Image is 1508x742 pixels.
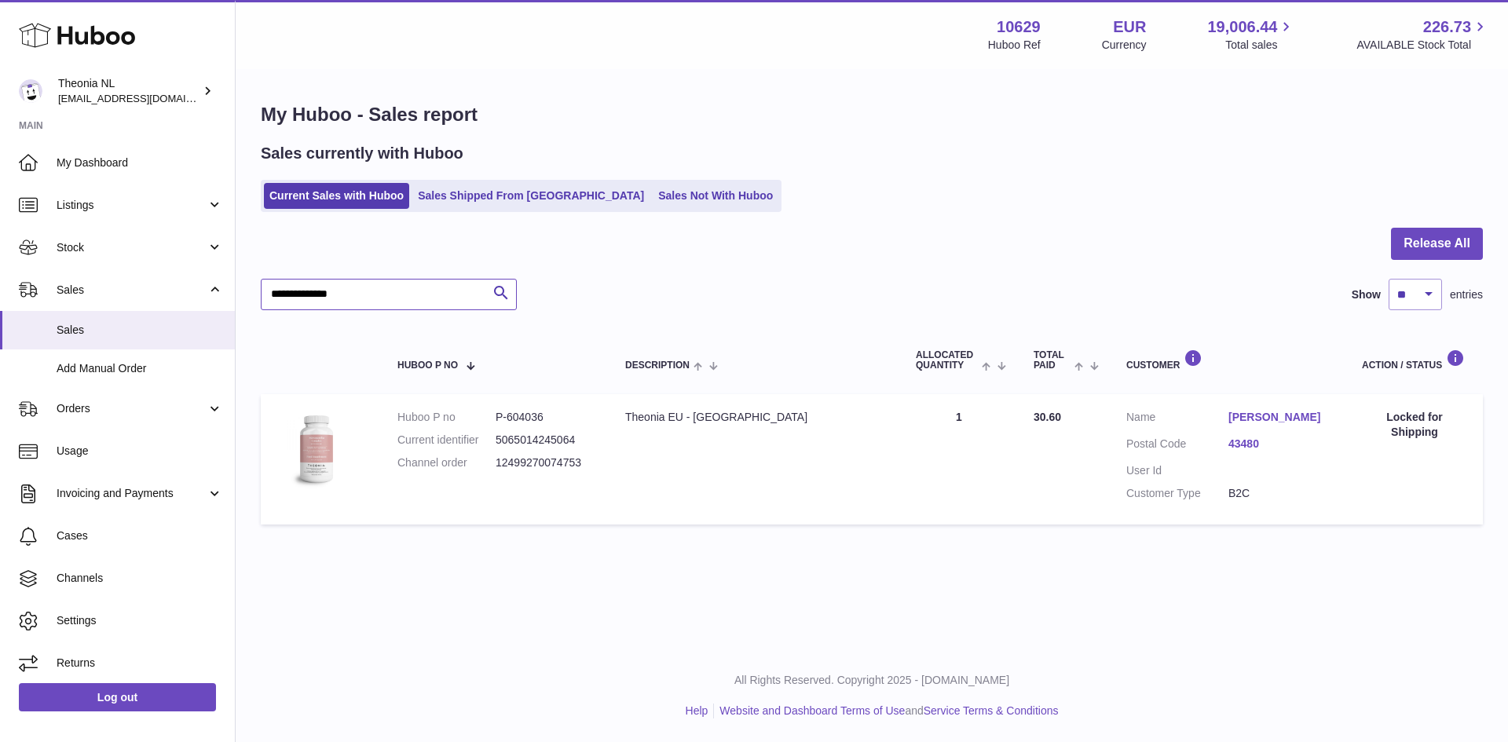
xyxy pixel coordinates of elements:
h1: My Huboo - Sales report [261,102,1483,127]
a: 43480 [1228,437,1330,451]
span: Invoicing and Payments [57,486,207,501]
dd: 12499270074753 [496,455,594,470]
span: Sales [57,283,207,298]
span: My Dashboard [57,155,223,170]
a: Current Sales with Huboo [264,183,409,209]
td: 1 [900,394,1018,525]
h2: Sales currently with Huboo [261,143,463,164]
a: Sales Not With Huboo [653,183,778,209]
dd: 5065014245064 [496,433,594,448]
span: Settings [57,613,223,628]
span: Huboo P no [397,360,458,371]
span: 19,006.44 [1207,16,1277,38]
span: Cases [57,528,223,543]
div: Customer [1126,349,1330,371]
dt: Current identifier [397,433,496,448]
strong: 10629 [997,16,1041,38]
a: Log out [19,683,216,711]
span: 226.73 [1423,16,1471,38]
span: Orders [57,401,207,416]
span: [EMAIL_ADDRESS][DOMAIN_NAME] [58,92,231,104]
span: Channels [57,571,223,586]
div: Huboo Ref [988,38,1041,53]
span: Description [625,360,690,371]
dt: Postal Code [1126,437,1228,455]
strong: EUR [1113,16,1146,38]
span: Add Manual Order [57,361,223,376]
img: 106291725893222.jpg [276,410,355,488]
dt: Huboo P no [397,410,496,425]
label: Show [1352,287,1381,302]
span: 30.60 [1034,411,1061,423]
div: Locked for Shipping [1362,410,1467,440]
span: ALLOCATED Quantity [916,350,978,371]
a: 19,006.44 Total sales [1207,16,1295,53]
p: All Rights Reserved. Copyright 2025 - [DOMAIN_NAME] [248,673,1495,688]
dt: User Id [1126,463,1228,478]
div: Currency [1102,38,1147,53]
img: info@wholesomegoods.eu [19,79,42,103]
span: Usage [57,444,223,459]
dd: B2C [1228,486,1330,501]
dt: Channel order [397,455,496,470]
dt: Name [1126,410,1228,429]
dt: Customer Type [1126,486,1228,501]
a: 226.73 AVAILABLE Stock Total [1356,16,1489,53]
span: entries [1450,287,1483,302]
a: Service Terms & Conditions [924,704,1059,717]
button: Release All [1391,228,1483,260]
span: Listings [57,198,207,213]
span: Returns [57,656,223,671]
span: Total sales [1225,38,1295,53]
li: and [714,704,1058,718]
dd: P-604036 [496,410,594,425]
div: Theonia EU - [GEOGRAPHIC_DATA] [625,410,884,425]
div: Action / Status [1362,349,1467,371]
a: Sales Shipped From [GEOGRAPHIC_DATA] [412,183,650,209]
a: [PERSON_NAME] [1228,410,1330,425]
a: Website and Dashboard Terms of Use [719,704,905,717]
span: Total paid [1034,350,1071,371]
span: AVAILABLE Stock Total [1356,38,1489,53]
div: Theonia NL [58,76,199,106]
a: Help [686,704,708,717]
span: Sales [57,323,223,338]
span: Stock [57,240,207,255]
